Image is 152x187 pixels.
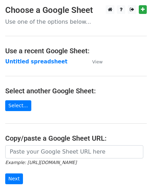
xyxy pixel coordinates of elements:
h4: Use a recent Google Sheet: [5,47,147,55]
a: Untitled spreadsheet [5,59,67,65]
a: View [85,59,103,65]
p: Use one of the options below... [5,18,147,25]
input: Paste your Google Sheet URL here [5,145,143,158]
input: Next [5,173,23,184]
small: View [92,59,103,64]
h4: Copy/paste a Google Sheet URL: [5,134,147,142]
a: Select... [5,100,31,111]
h3: Choose a Google Sheet [5,5,147,15]
small: Example: [URL][DOMAIN_NAME] [5,160,77,165]
h4: Select another Google Sheet: [5,87,147,95]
